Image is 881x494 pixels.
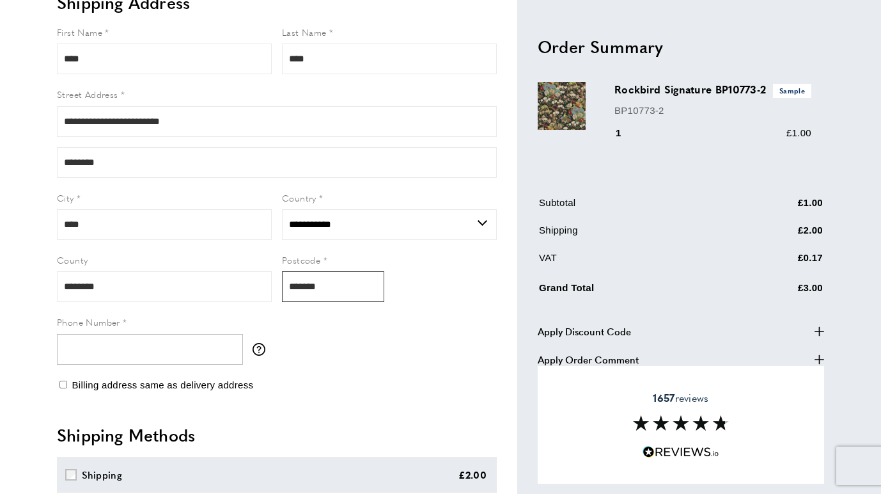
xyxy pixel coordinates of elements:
img: Rockbird Signature BP10773-2 [538,82,586,130]
h2: Order Summary [538,35,824,58]
img: Reviews section [633,415,729,431]
h3: Rockbird Signature BP10773-2 [614,82,811,97]
span: County [57,253,88,266]
td: £0.17 [735,250,823,275]
td: Subtotal [539,195,733,220]
div: 1 [614,125,639,141]
td: VAT [539,250,733,275]
p: BP10773-2 [614,102,811,118]
span: Apply Order Comment [538,351,639,367]
span: Phone Number [57,315,120,328]
span: reviews [653,392,708,404]
td: £1.00 [735,195,823,220]
span: Apply Discount Code [538,323,631,339]
td: £3.00 [735,278,823,305]
span: First Name [57,26,102,38]
td: £2.00 [735,223,823,248]
span: Street Address [57,88,118,100]
span: City [57,191,74,204]
span: Postcode [282,253,320,266]
span: Billing address same as delivery address [72,379,253,390]
div: £2.00 [458,467,487,482]
td: Grand Total [539,278,733,305]
button: More information [253,343,272,356]
div: Shipping [82,467,122,482]
td: Shipping [539,223,733,248]
h2: Shipping Methods [57,424,497,447]
img: Reviews.io 5 stars [643,446,719,458]
span: £1.00 [786,127,811,138]
span: Sample [773,84,811,97]
span: Country [282,191,316,204]
strong: 1657 [653,390,674,405]
input: Billing address same as delivery address [59,381,67,388]
span: Last Name [282,26,327,38]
